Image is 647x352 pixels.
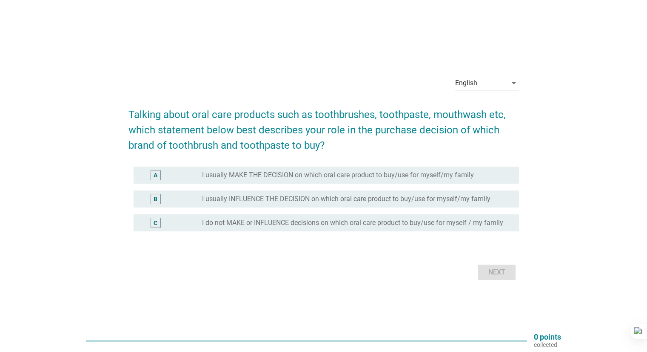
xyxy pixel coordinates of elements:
[202,171,474,179] label: I usually MAKE THE DECISION on which oral care product to buy/use for myself/my family
[455,79,477,87] div: English
[128,98,519,153] h2: Talking about oral care products such as toothbrushes, toothpaste, mouthwash etc, which statement...
[154,219,157,228] div: C
[534,341,561,349] p: collected
[154,171,157,180] div: A
[202,219,503,227] label: I do not MAKE or INFLUENCE decisions on which oral care product to buy/use for myself / my family
[154,195,157,204] div: B
[509,78,519,88] i: arrow_drop_down
[534,333,561,341] p: 0 points
[202,195,490,203] label: I usually INFLUENCE THE DECISION on which oral care product to buy/use for myself/my family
